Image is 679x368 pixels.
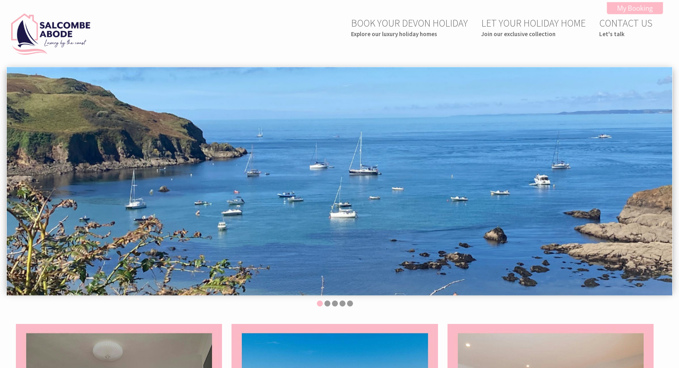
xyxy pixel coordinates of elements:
[351,30,468,38] small: Explore our luxury holiday homes
[599,30,652,38] small: Let's talk
[481,30,586,38] small: Join our exclusive collection
[599,17,652,38] a: CONTACT USLet's talk
[11,13,91,55] img: Salcombe Abode
[351,17,468,38] a: BOOK YOUR DEVON HOLIDAYExplore our luxury holiday homes
[481,17,586,38] a: LET YOUR HOLIDAY HOMEJoin our exclusive collection
[607,2,663,14] a: My Booking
